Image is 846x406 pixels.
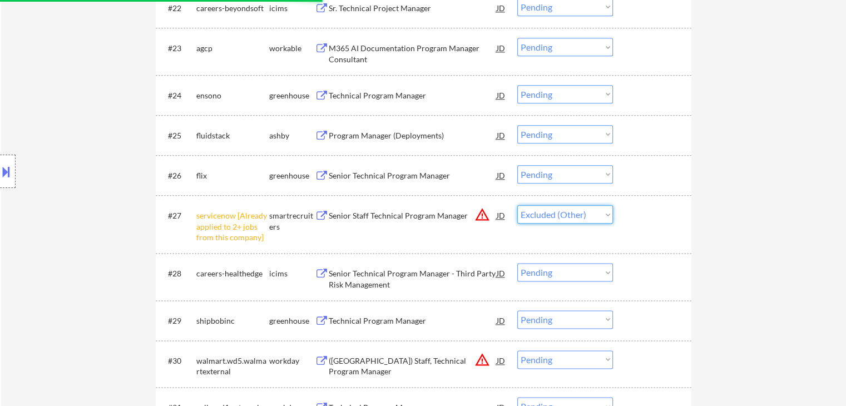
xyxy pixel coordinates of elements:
div: icims [269,3,315,14]
div: JD [496,165,507,185]
div: JD [496,125,507,145]
div: walmart.wd5.walmartexternal [196,355,269,377]
div: servicenow [Already applied to 2+ jobs from this company] [196,210,269,243]
div: JD [496,38,507,58]
div: M365 AI Documentation Program Manager Consultant [329,43,497,65]
div: fluidstack [196,130,269,141]
div: #30 [168,355,187,367]
div: #22 [168,3,187,14]
div: greenhouse [269,315,315,326]
div: agcp [196,43,269,54]
div: ashby [269,130,315,141]
div: Senior Technical Program Manager [329,170,497,181]
button: warning_amber [474,207,490,222]
button: warning_amber [474,352,490,368]
div: workday [269,355,315,367]
div: Senior Staff Technical Program Manager [329,210,497,221]
div: smartrecruiters [269,210,315,232]
div: greenhouse [269,170,315,181]
div: Senior Technical Program Manager - Third Party Risk Management [329,268,497,290]
div: flix [196,170,269,181]
div: JD [496,263,507,283]
div: careers-healthedge [196,268,269,279]
div: ([GEOGRAPHIC_DATA]) Staff, Technical Program Manager [329,355,497,377]
div: Sr. Technical Project Manager [329,3,497,14]
div: JD [496,310,507,330]
div: Technical Program Manager [329,315,497,326]
div: ensono [196,90,269,101]
div: greenhouse [269,90,315,101]
div: workable [269,43,315,54]
div: JD [496,85,507,105]
div: Program Manager (Deployments) [329,130,497,141]
div: JD [496,205,507,225]
div: careers-beyondsoft [196,3,269,14]
div: icims [269,268,315,279]
div: Technical Program Manager [329,90,497,101]
div: #23 [168,43,187,54]
div: shipbobinc [196,315,269,326]
div: JD [496,350,507,370]
div: #29 [168,315,187,326]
